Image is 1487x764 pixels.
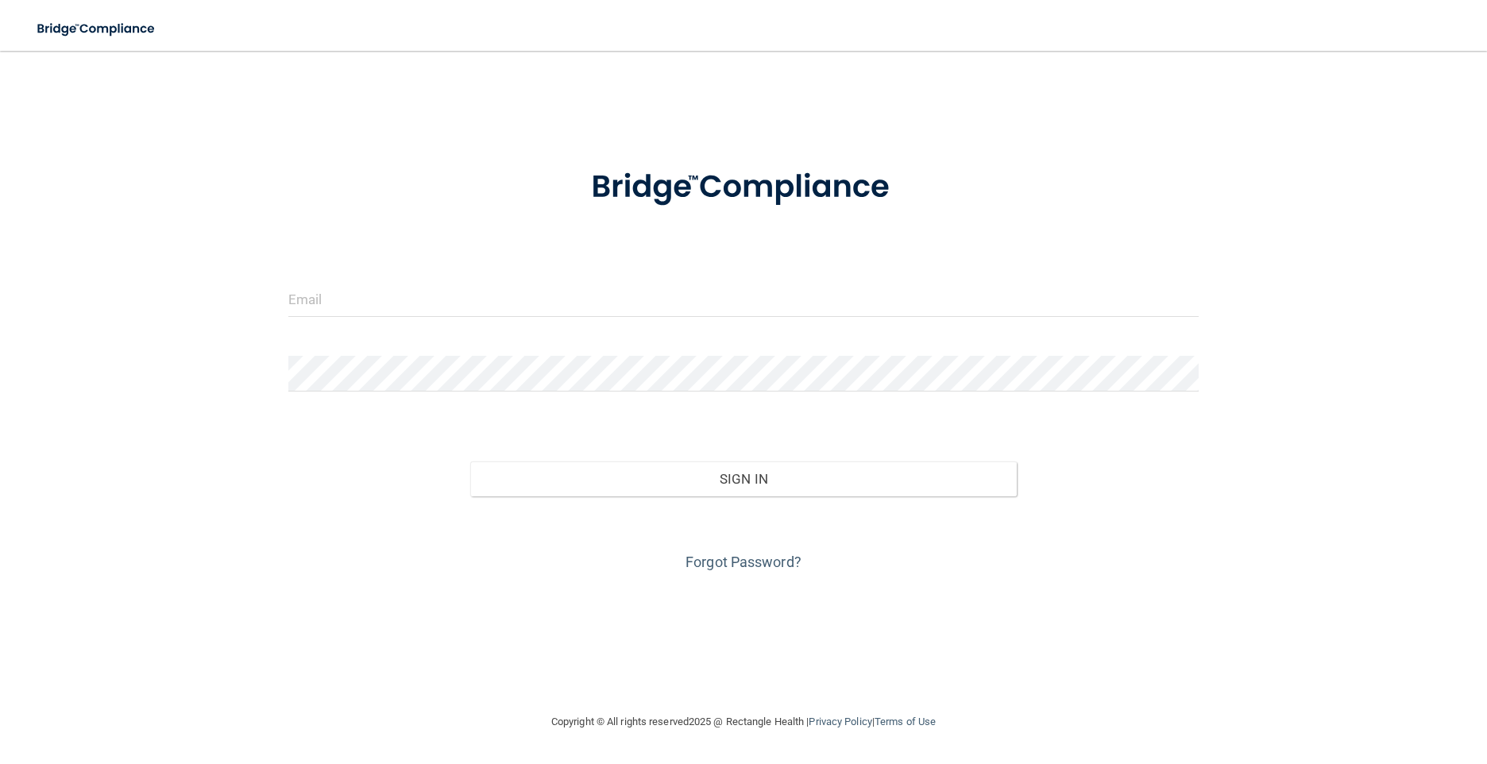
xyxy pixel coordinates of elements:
input: Email [288,281,1199,317]
img: bridge_compliance_login_screen.278c3ca4.svg [24,13,170,45]
a: Forgot Password? [686,554,801,570]
img: bridge_compliance_login_screen.278c3ca4.svg [558,146,929,229]
a: Privacy Policy [809,716,871,727]
a: Terms of Use [875,716,936,727]
button: Sign In [470,461,1017,496]
div: Copyright © All rights reserved 2025 @ Rectangle Health | | [454,696,1033,747]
